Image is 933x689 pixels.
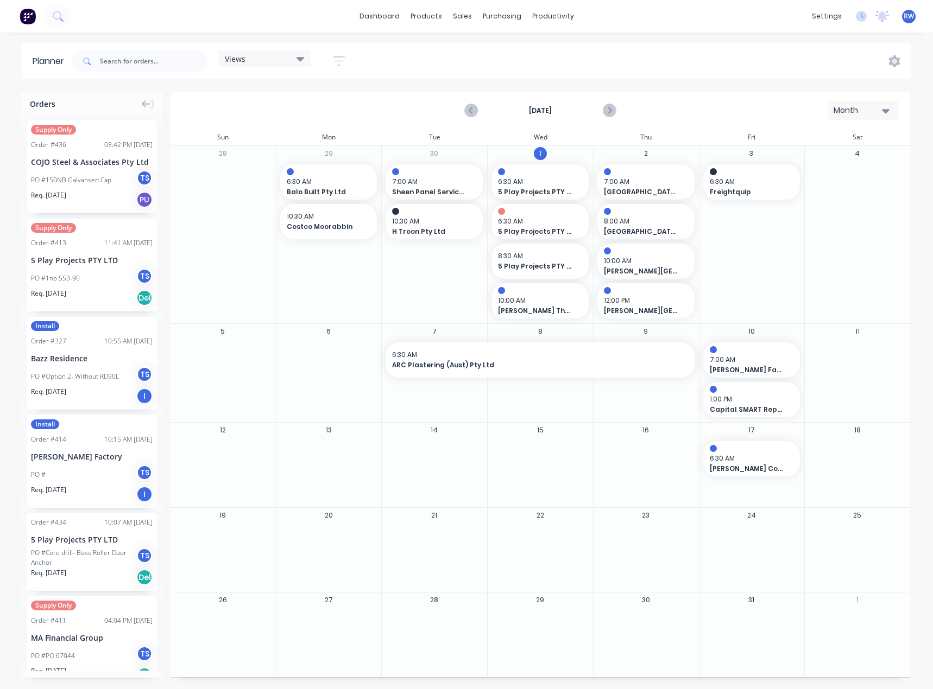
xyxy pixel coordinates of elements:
button: 25 [851,508,864,521]
span: Req. [DATE] [31,666,66,676]
span: 8:00 AM [604,216,683,226]
span: 7:00 AM [710,355,789,365]
span: ARC Plastering (Aust) Pty Ltd [392,360,658,370]
div: 7:00 AM[GEOGRAPHIC_DATA][PERSON_NAME] [597,164,695,200]
span: 5 Play Projects PTY LTD [498,261,573,271]
button: 9 [639,325,652,338]
span: [GEOGRAPHIC_DATA][PERSON_NAME] [604,187,679,197]
button: 29 [322,147,335,160]
button: 27 [322,594,335,607]
div: PO #Option 2- Without RD90L [31,372,119,381]
span: Costco Moorabbin [287,222,362,232]
button: Next page [603,104,615,117]
span: Req. [DATE] [31,568,66,578]
div: TS [136,268,153,284]
div: 10:07 AM [DATE] [104,518,153,527]
span: 8:30 AM [498,251,577,261]
div: 6:30 AMBalo Built Pty Ltd [280,164,377,200]
button: 20 [322,508,335,521]
span: 6:30 AM [287,177,365,187]
span: Views [225,53,245,65]
span: Supply Only [31,125,76,135]
button: 16 [639,424,652,437]
div: PU [136,192,153,208]
button: 2 [639,147,652,160]
div: 03:42 PM [DATE] [104,140,153,150]
button: 30 [428,147,441,160]
button: 1 [851,594,864,607]
div: 8:30 AM5 Play Projects PTY LTD [491,244,589,279]
button: 31 [745,594,758,607]
div: TS [136,646,153,662]
div: Del [136,667,153,684]
span: 12:00 PM [604,296,683,305]
button: 17 [745,424,758,437]
button: 11 [851,325,864,338]
div: 12:00 PM[PERSON_NAME][GEOGRAPHIC_DATA] [GEOGRAPHIC_DATA][PERSON_NAME] [597,283,695,318]
div: 7:00 AMSheen Panel Service - [GEOGRAPHIC_DATA] [386,164,483,200]
div: 6:30 AM[PERSON_NAME] Constructions Pty Ltd - [GEOGRAPHIC_DATA] [703,441,800,476]
span: Req. [DATE] [31,387,66,397]
div: I [136,388,153,404]
input: Search for orders... [100,50,207,72]
button: 19 [216,508,229,521]
button: 29 [534,594,547,607]
div: 1:00 PMCapital SMART Repairs - [GEOGRAPHIC_DATA] [703,382,800,417]
span: Req. [DATE] [31,289,66,298]
div: TS [136,547,153,564]
span: 10:00 AM [604,256,683,266]
div: 8:00 AM[GEOGRAPHIC_DATA][PERSON_NAME] [597,204,695,239]
button: 1 [534,147,547,160]
div: 10:30 AMH Troon Pty Ltd [386,204,483,239]
div: Order # 327 [31,336,66,346]
div: Planner [33,55,70,68]
div: 7:00 AM[PERSON_NAME] Factory [703,342,800,378]
div: settings [806,8,847,24]
div: Order # 411 [31,616,66,626]
div: Sat [804,129,910,145]
span: 1:00 PM [710,394,789,404]
span: 6:30 AM [392,350,683,360]
div: purchasing [477,8,527,24]
div: 04:04 PM [DATE] [104,616,153,626]
span: Req. [DATE] [31,190,66,200]
span: Install [31,321,59,331]
span: Orders [30,98,55,110]
div: Wed [487,129,593,145]
div: 10:55 AM [DATE] [104,336,153,346]
button: Month [828,101,898,120]
span: 7:00 AM [392,177,471,187]
span: Req. [DATE] [31,485,66,495]
div: Order # 436 [31,140,66,150]
div: Tue [381,129,487,145]
button: 13 [322,424,335,437]
span: Sheen Panel Service - [GEOGRAPHIC_DATA] [392,187,468,197]
div: 10:15 AM [DATE] [104,435,153,444]
div: COJO Steel & Associates Pty Ltd [31,156,153,168]
button: 21 [428,508,441,521]
span: H Troon Pty Ltd [392,227,468,237]
span: 6:30 AM [498,216,577,226]
div: PO #Core drill- Boss Roller Door Anchor [31,548,140,567]
div: Bazz Residence [31,353,153,364]
button: 12 [216,424,229,437]
span: [PERSON_NAME] The Night [498,306,573,316]
img: Factory [20,8,36,24]
div: PO # [31,470,46,480]
button: 22 [534,508,547,521]
a: dashboard [354,8,405,24]
div: Thu [593,129,699,145]
div: Order # 434 [31,518,66,527]
div: 11:41 AM [DATE] [104,238,153,248]
div: productivity [527,8,579,24]
span: Supply Only [31,223,76,233]
span: Freightquip [710,187,785,197]
button: 14 [428,424,441,437]
button: 10 [745,325,758,338]
div: 10:30 AMCostco Moorabbin [280,204,377,239]
div: Fri [699,129,805,145]
span: 10:30 AM [392,216,471,226]
div: products [405,8,447,24]
span: [PERSON_NAME] Factory [710,365,785,375]
div: PO #PO 67044 [31,651,75,661]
